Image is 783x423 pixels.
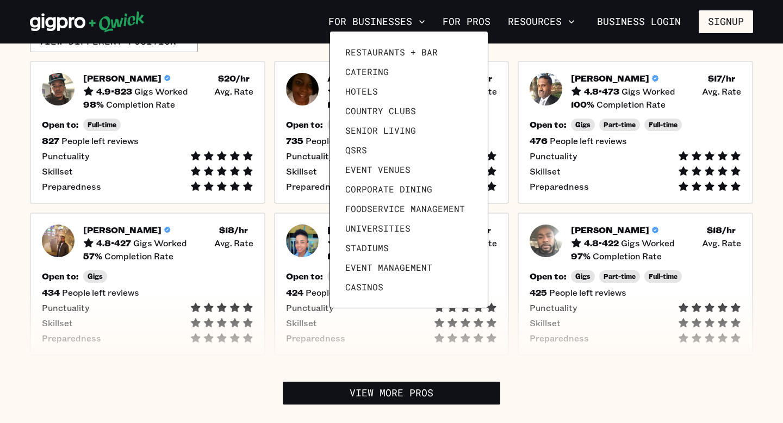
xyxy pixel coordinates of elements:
[345,164,411,175] span: Event Venues
[345,203,465,214] span: Foodservice Management
[345,125,416,136] span: Senior Living
[345,282,383,293] span: Casinos
[345,223,411,234] span: Universities
[345,47,438,58] span: Restaurants + Bar
[345,145,367,155] span: QSRs
[345,105,416,116] span: Country Clubs
[345,86,378,97] span: Hotels
[345,242,389,253] span: Stadiums
[345,184,432,195] span: Corporate Dining
[345,262,432,273] span: Event Management
[345,66,389,77] span: Catering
